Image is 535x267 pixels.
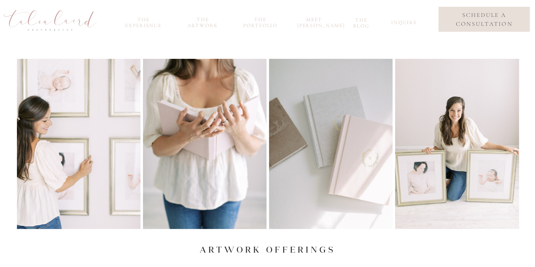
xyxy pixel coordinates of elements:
h2: artwork offerings [189,244,346,253]
a: the Artwork [183,17,223,26]
a: the experience [121,17,166,26]
a: schedule a consultation [445,11,523,28]
a: meet [PERSON_NAME] [297,17,331,26]
img: photographer Milwaukee wi holding custom framing Talia Laird Photography [395,44,519,229]
img: photographer Milwaukee wi holding custom framing Talia Laird Photography [17,44,140,229]
img: milwaukee photographers [269,44,392,229]
a: the portfolio [240,17,281,26]
img: photographer Milwaukee wi holding newborn session album Talia Laird Photography [143,44,266,229]
a: the blog [348,17,375,27]
a: inquire [391,19,415,29]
